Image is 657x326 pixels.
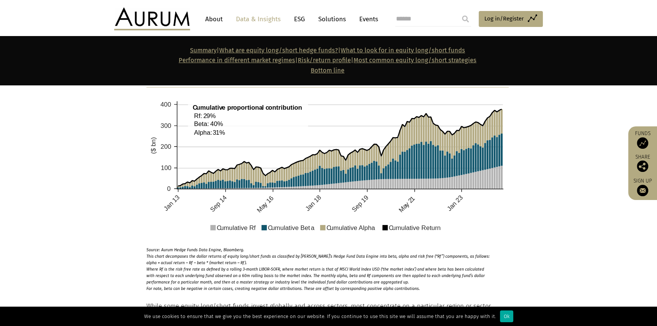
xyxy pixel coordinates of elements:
[341,47,465,54] a: What to look for in equity long/short funds
[232,12,284,26] a: Data & Insights
[146,243,490,292] p: Source: Aurum Hedge Funds Data Engine, Bloomberg. This chart decomposes the dollar returns of equ...
[637,137,648,149] img: Access Funds
[479,11,543,27] a: Log in/Register
[179,47,476,74] strong: | | | |
[637,185,648,196] img: Sign up to our newsletter
[190,47,217,54] a: Summary
[179,57,295,64] a: Performance in different market regimes
[632,154,653,172] div: Share
[114,8,190,30] img: Aurum
[354,57,476,64] a: Most common equity long/short strategies
[311,67,344,74] a: Bottom line
[298,57,351,64] a: Risk/return profile
[201,12,226,26] a: About
[500,310,513,322] div: Ok
[458,11,473,27] input: Submit
[219,47,338,54] a: What are equity long/short hedge funds?
[355,12,378,26] a: Events
[637,161,648,172] img: Share this post
[484,14,524,23] span: Log in/Register
[290,12,309,26] a: ESG
[632,130,653,149] a: Funds
[314,12,350,26] a: Solutions
[632,178,653,196] a: Sign up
